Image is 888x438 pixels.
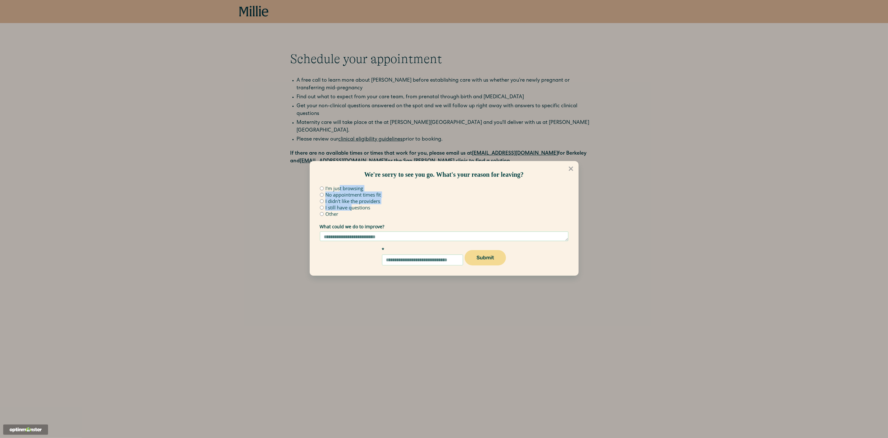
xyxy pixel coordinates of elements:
[325,212,338,216] label: Other
[364,171,524,178] span: We're sorry to see you go. What's your reason for leaving?
[325,192,381,197] label: No appointment times fit
[325,199,380,204] label: I didn't like the providers
[320,224,568,229] label: What could we do to improve?
[325,205,370,210] label: I still have questions
[325,186,363,191] label: I'm just browsing
[465,250,506,265] button: Submit
[10,427,42,432] img: Powered by OptinMonster
[564,161,578,176] button: Close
